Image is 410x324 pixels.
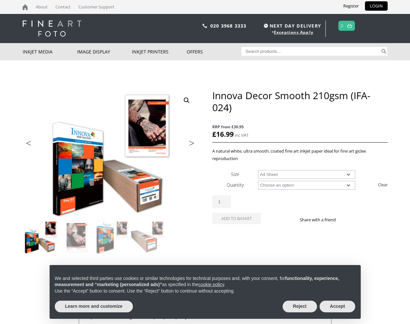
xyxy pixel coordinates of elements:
div: Notice [44,260,366,324]
a: cookie policy [198,282,224,287]
a: 0 [341,21,344,30]
input: Search products… [241,47,380,56]
span: RRP from £30.95 [212,123,387,131]
a: Inkjet Media [23,43,77,60]
button: Reject [283,301,317,312]
p: We and selected third parties use cookies or similar technologies for technical purposes and, wit... [55,275,356,288]
button: Add to basket [212,213,261,224]
p: Use the “Accept” button to consent. Use the “Reject” button to continue without accepting. [55,288,356,295]
img: logo-white.svg [23,20,81,37]
img: basket.svg [347,24,352,28]
span: NEXT DAY DELIVERY [262,22,321,29]
a: 020 3968 3333 [210,23,247,29]
img: twitter sharing button [351,217,357,222]
button: Learn more and customize [55,301,133,312]
img: facebook sharing button [344,217,349,222]
img: phone.svg [203,24,207,28]
img: Innova Decor Smooth 210gsm (IFA-024) [23,219,58,254]
a: LOGIN [365,1,388,11]
img: email sharing button [359,217,364,222]
strong: functionality, experience, measurement and “marketing (personalized ads)” [55,276,339,287]
label: Quantity [227,182,244,188]
button: Search [380,47,388,56]
a: Inkjet Printers [132,43,187,60]
img: Innova Decor Smooth 210gsm (IFA-024) - Image 2 [59,219,94,254]
bdi: 16.99 [212,130,234,139]
img: Innova Decor Smooth 210gsm (IFA-024) [23,89,198,219]
a: Offers [187,43,241,60]
h1: Innova Decor Smooth 210gsm (IFA-024) [212,89,387,113]
a: Exceptions Apply [274,29,313,35]
a: Image Display [77,43,132,60]
p: A natural white, ultra smooth, coated fine art inkjet paper ideal for fine art giclee reproduction [212,147,387,162]
img: time.svg [264,24,268,28]
img: Innova Decor Smooth 210gsm (IFA-024) - Image 4 [130,219,165,254]
button: Accept [320,301,356,312]
a: Clear options [378,179,388,190]
label: Size [231,171,239,177]
img: Innova Decor Smooth 210gsm (IFA-024) - Image 3 [94,219,129,254]
a: View full-screen image gallery [181,95,193,106]
a: Register [338,1,364,11]
input: Product quantity [212,195,231,208]
p: Share with a friend [300,216,344,224]
span: £ [212,130,216,139]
